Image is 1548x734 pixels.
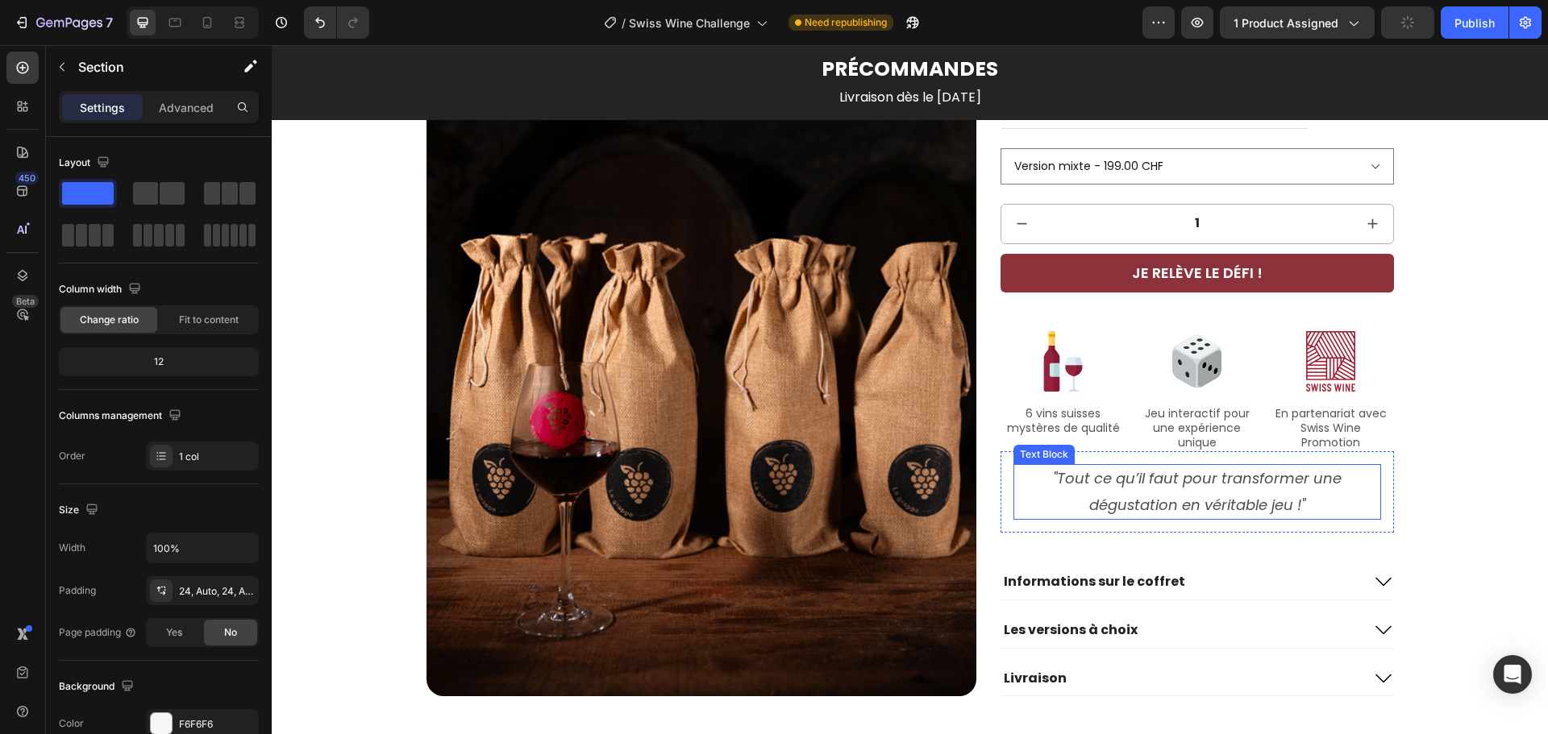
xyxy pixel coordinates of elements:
img: gempages_468008788578796423-67f0f40a-5674-409b-b931-ebad34d7ad13.png [761,285,822,346]
div: Color [59,716,84,731]
p: En partenariat avec Swiss Wine Promotion [998,360,1121,404]
span: / [622,15,626,31]
span: No [224,625,237,640]
iframe: Design area [272,45,1548,734]
p: Informations sur le coffret [732,529,913,545]
img: gempages_468008788578796423-ff1818c5-d714-4b75-8f6b-1e7cd68ed273.png [1034,285,1084,346]
div: Columns management [59,405,185,427]
div: Padding [59,583,96,598]
button: increment [1081,159,1121,197]
p: 6 vins suisses mystères de qualité [730,360,853,389]
div: Layout [59,152,113,174]
div: Undo/Redo [304,6,369,39]
span: Change ratio [80,313,139,327]
p: Settings [80,99,125,116]
p: Livraison [732,625,795,642]
div: Text Block [745,402,800,417]
p: Jeu interactif pour une expérience unique [864,360,987,404]
div: Open Intercom Messenger [1493,655,1532,694]
button: decrement [730,159,770,197]
i: "Tout ce qu’il faut pour transformer une dégustation en véritable jeu !" [781,423,1070,469]
p: 7 [106,13,113,32]
div: Size [59,500,102,521]
span: 1 product assigned [1234,15,1338,31]
div: Column width [59,279,144,301]
div: Background [59,676,137,698]
button: 1 product assigned [1220,6,1375,39]
div: 450 [15,172,39,185]
button: Je relève le défi ! [729,208,1122,247]
div: Order [59,449,85,463]
p: Advanced [159,99,214,116]
div: Page padding [59,625,137,640]
div: 24, Auto, 24, Auto [179,584,255,599]
p: Section [78,57,210,77]
div: 12 [62,350,256,373]
div: Je relève le défi ! [860,218,991,237]
span: Fit to content [179,313,239,327]
button: 7 [6,6,120,39]
input: quantity [770,159,1081,197]
p: Les versions à choix [732,577,866,594]
span: Swiss Wine Challenge [629,15,750,31]
button: Publish [1441,6,1508,39]
div: Publish [1454,15,1495,31]
span: Need republishing [805,15,887,30]
input: Auto [147,533,258,562]
div: F6F6F6 [179,717,255,732]
span: Yes [166,625,182,640]
div: Beta [12,295,39,308]
div: Width [59,541,85,555]
img: gempages_468008788578796423-38736778-08dc-4a6a-b858-d79e999d853d.png [895,285,955,346]
div: 1 col [179,450,255,464]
